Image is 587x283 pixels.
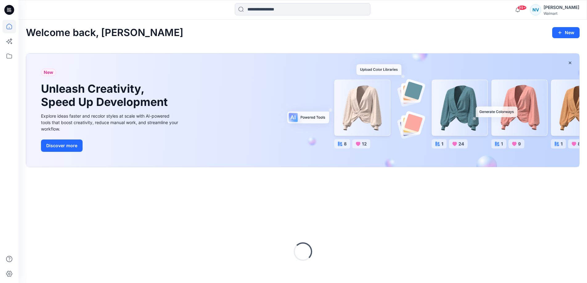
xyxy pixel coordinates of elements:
[41,139,180,152] a: Discover more
[544,4,579,11] div: [PERSON_NAME]
[544,11,579,16] div: Walmart
[26,27,183,38] h2: Welcome back, [PERSON_NAME]
[517,5,527,10] span: 99+
[552,27,580,38] button: New
[41,82,170,109] h1: Unleash Creativity, Speed Up Development
[44,69,53,76] span: New
[41,139,83,152] button: Discover more
[41,113,180,132] div: Explore ideas faster and recolor styles at scale with AI-powered tools that boost creativity, red...
[530,4,541,15] div: NV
